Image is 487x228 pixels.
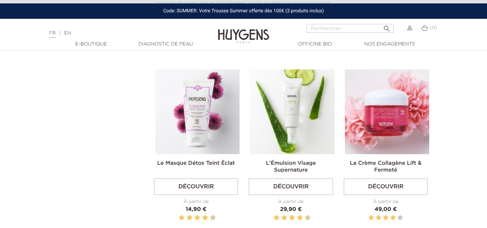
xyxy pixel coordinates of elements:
label: 8 [298,214,302,222]
a: EN [64,31,71,36]
label: 4 [188,214,191,222]
div: | [46,29,198,37]
label: 2 [275,214,278,222]
span: (0) [430,26,437,30]
img: L'Émulsion Visage Supernature [250,69,334,154]
label: 3 [280,214,281,222]
span: 14,90 € [186,207,206,212]
span: 49,00 € [375,207,397,212]
label: 2 [180,214,184,222]
a: Découvrir [248,178,333,195]
div: À partir de [248,198,333,205]
img: La Crème Collagène Lift & Fermeté [345,69,429,154]
label: 4 [283,214,286,222]
div: À partir de [154,198,238,205]
a: Officine Bio [281,41,349,48]
label: 6 [290,214,294,222]
label: 5 [288,214,289,222]
label: 1 [368,214,374,222]
label: 1 [272,214,273,222]
i:  [383,23,391,31]
label: 1 [177,214,178,222]
img: Huygens [218,18,269,44]
a: Découvrir [343,178,428,195]
label: 4 [390,214,396,222]
label: 3 [185,214,186,222]
label: 10 [211,214,215,222]
a: Diagnostic de peau [132,41,200,48]
input: Rechercher [307,24,394,33]
button:  [381,22,393,31]
label: 8 [203,214,207,222]
label: 7 [201,214,202,222]
a: La Crème Collagène Lift & Fermeté [350,161,422,173]
label: 6 [195,214,199,222]
a: L'Émulsion Visage Supernature [266,161,316,173]
label: 5 [397,214,403,222]
div: À partir de [343,198,428,205]
a: E-Boutique [57,41,125,48]
label: 9 [303,214,305,222]
label: 3 [383,214,389,222]
a: FR [49,31,56,38]
a: Nos engagements [355,41,424,48]
label: 5 [193,214,194,222]
label: 2 [376,214,381,222]
label: 7 [296,214,297,222]
img: Le Masque Détox Teint Éclat [155,69,240,154]
label: 9 [208,214,209,222]
a: Le Masque Détox Teint Éclat [157,161,235,166]
span: 29,90 € [280,207,302,212]
a: Découvrir [154,178,238,195]
label: 10 [306,214,309,222]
